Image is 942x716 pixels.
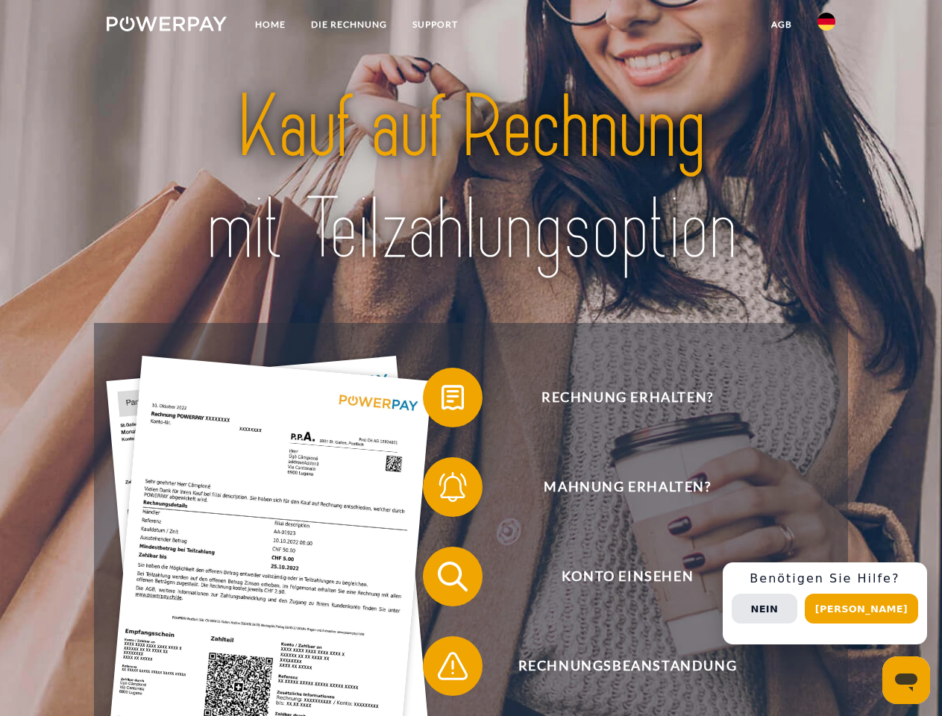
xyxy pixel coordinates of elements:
button: Nein [732,594,797,624]
span: Rechnung erhalten? [445,368,810,427]
a: SUPPORT [400,11,471,38]
img: logo-powerpay-white.svg [107,16,227,31]
img: title-powerpay_de.svg [142,72,800,286]
h3: Benötigen Sie Hilfe? [732,571,918,586]
img: qb_search.svg [434,558,471,595]
span: Rechnungsbeanstandung [445,636,810,696]
iframe: Schaltfläche zum Öffnen des Messaging-Fensters [882,656,930,704]
img: qb_bell.svg [434,468,471,506]
span: Konto einsehen [445,547,810,606]
a: Home [242,11,298,38]
img: qb_warning.svg [434,647,471,685]
button: Rechnungsbeanstandung [423,636,811,696]
img: de [817,13,835,31]
button: Konto einsehen [423,547,811,606]
button: Mahnung erhalten? [423,457,811,517]
div: Schnellhilfe [723,562,927,644]
span: Mahnung erhalten? [445,457,810,517]
a: agb [759,11,805,38]
a: DIE RECHNUNG [298,11,400,38]
button: [PERSON_NAME] [805,594,918,624]
img: qb_bill.svg [434,379,471,416]
button: Rechnung erhalten? [423,368,811,427]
